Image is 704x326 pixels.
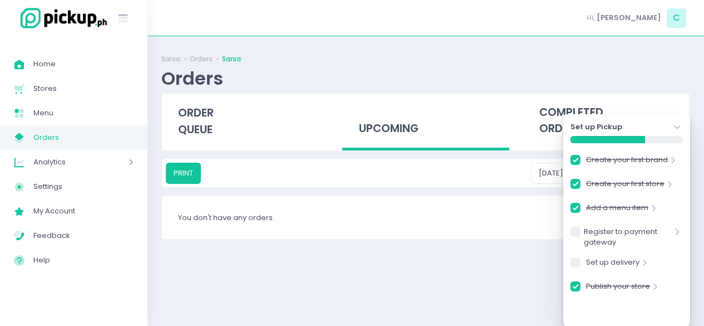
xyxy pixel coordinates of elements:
div: Orders [161,67,223,89]
span: Orders [33,130,134,145]
strong: Set up Pickup [570,121,622,133]
div: You don't have any orders. [162,196,690,239]
button: PRINT [166,163,201,184]
span: My Account [33,204,134,218]
div: upcoming [342,94,509,151]
a: Publish your store [586,281,650,296]
span: Feedback [33,228,134,243]
a: Register to payment gateway [584,226,672,248]
span: Settings [33,179,134,194]
span: Stores [33,81,134,96]
a: Create your first brand [586,154,668,169]
img: logo [14,6,109,30]
span: Hi, [587,12,595,23]
span: C [667,8,686,28]
span: order queue [178,105,214,137]
a: Orders [190,54,213,64]
div: completed orders [523,94,690,148]
a: Set up delivery [586,257,639,272]
a: Create your first store [586,178,664,193]
a: Sarsa [161,54,180,64]
a: Sarsa [222,54,241,64]
span: Home [33,57,134,71]
a: Add a menu item [586,202,648,217]
span: Analytics [33,155,97,169]
span: Help [33,253,134,267]
span: Menu [33,106,134,120]
span: [PERSON_NAME] [597,12,661,23]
